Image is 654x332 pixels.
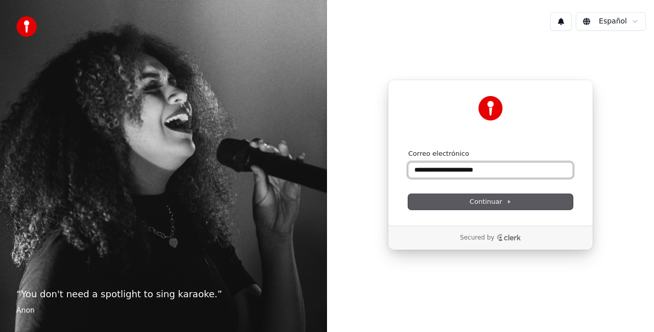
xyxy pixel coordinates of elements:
[497,234,521,241] a: Clerk logo
[16,305,311,316] footer: Anon
[470,197,511,206] span: Continuar
[460,234,494,242] p: Secured by
[408,194,573,209] button: Continuar
[478,96,503,121] img: Youka
[16,16,37,37] img: youka
[408,149,469,158] label: Correo electrónico
[16,287,311,301] p: “ You don't need a spotlight to sing karaoke. ”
